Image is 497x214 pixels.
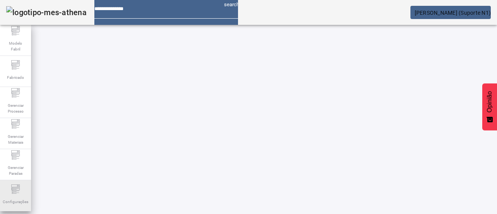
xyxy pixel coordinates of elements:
button: Feedback - Mostrar pesquisa [482,84,497,130]
font: [PERSON_NAME] (Suporte N1) [415,10,491,16]
font: Opinião [486,91,493,113]
font: Configurações [3,200,28,204]
font: Gerenciar Processo [8,103,24,113]
img: logotipo-mes-athena [6,6,87,19]
font: Modelo Fabril [9,41,22,51]
font: Gerenciar Materiais [8,134,24,144]
font: Gerenciar Paradas [8,165,24,176]
font: Fabricado [7,75,24,80]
